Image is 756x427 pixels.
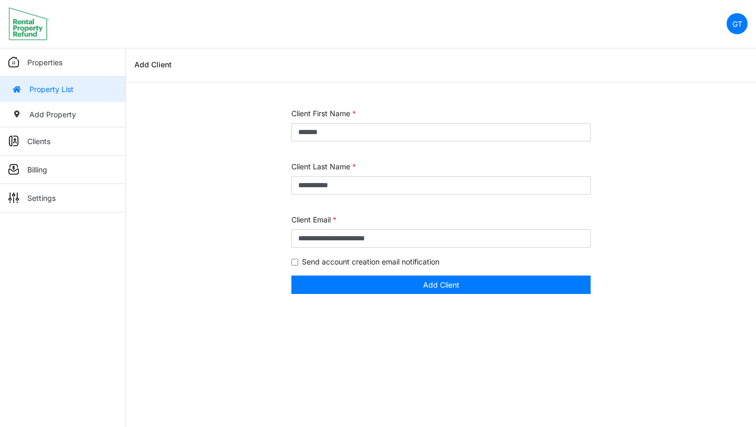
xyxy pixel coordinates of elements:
img: spp logo [8,7,50,40]
p: Properties [27,57,62,68]
img: sidemenu_client.png [8,136,19,146]
label: Send account creation email notification [302,256,439,267]
label: Client Email [291,214,337,225]
label: Client Last Name [291,161,356,172]
p: Billing [27,164,47,175]
button: Add Client [291,276,591,294]
p: GT [732,18,742,29]
a: GT [727,13,748,34]
img: sidemenu_properties.png [8,57,19,67]
p: Settings [27,192,56,204]
img: sidemenu_settings.png [8,192,19,203]
p: Clients [27,136,50,147]
label: Client First Name [291,108,356,119]
h6: Add Client [134,60,172,69]
img: sidemenu_billing.png [8,164,19,175]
